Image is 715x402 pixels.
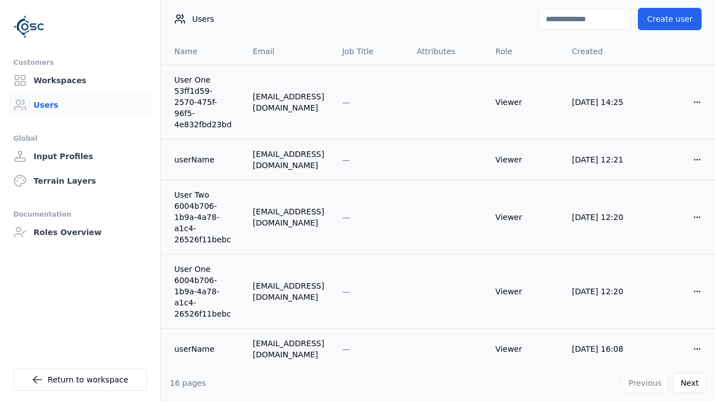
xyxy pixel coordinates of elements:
[253,280,325,303] div: [EMAIL_ADDRESS][DOMAIN_NAME]
[174,74,235,130] a: User One 53ff1d59-2570-475f-96f5-4e832fbd23bd
[174,154,235,165] a: userName
[9,221,151,243] a: Roles Overview
[572,97,631,108] div: [DATE] 14:25
[572,343,631,355] div: [DATE] 16:08
[13,132,147,145] div: Global
[170,379,206,387] span: 16 pages
[333,38,408,65] th: Job Title
[495,212,554,223] div: Viewer
[495,154,554,165] div: Viewer
[673,373,706,393] button: Next
[342,155,350,164] span: —
[244,38,333,65] th: Email
[487,38,563,65] th: Role
[253,338,325,360] div: [EMAIL_ADDRESS][DOMAIN_NAME]
[342,213,350,222] span: —
[253,149,325,171] div: [EMAIL_ADDRESS][DOMAIN_NAME]
[253,91,325,113] div: [EMAIL_ADDRESS][DOMAIN_NAME]
[161,38,244,65] th: Name
[342,344,350,353] span: —
[495,97,554,108] div: Viewer
[13,56,147,69] div: Customers
[572,154,631,165] div: [DATE] 12:21
[495,343,554,355] div: Viewer
[174,264,235,319] a: User One 6004b706-1b9a-4a78-a1c4-26526f11bebc
[13,208,147,221] div: Documentation
[9,69,151,92] a: Workspaces
[13,11,45,42] img: Logo
[342,98,350,107] span: —
[572,212,631,223] div: [DATE] 12:20
[495,286,554,297] div: Viewer
[13,368,147,391] a: Return to workspace
[572,286,631,297] div: [DATE] 12:20
[174,343,235,355] a: userName
[563,38,640,65] th: Created
[174,189,235,245] a: User Two 6004b706-1b9a-4a78-a1c4-26526f11bebc
[9,94,151,116] a: Users
[9,145,151,167] a: Input Profiles
[638,8,702,30] button: Create user
[408,38,487,65] th: Attributes
[253,206,325,228] div: [EMAIL_ADDRESS][DOMAIN_NAME]
[192,13,214,25] span: Users
[342,287,350,296] span: —
[9,170,151,192] a: Terrain Layers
